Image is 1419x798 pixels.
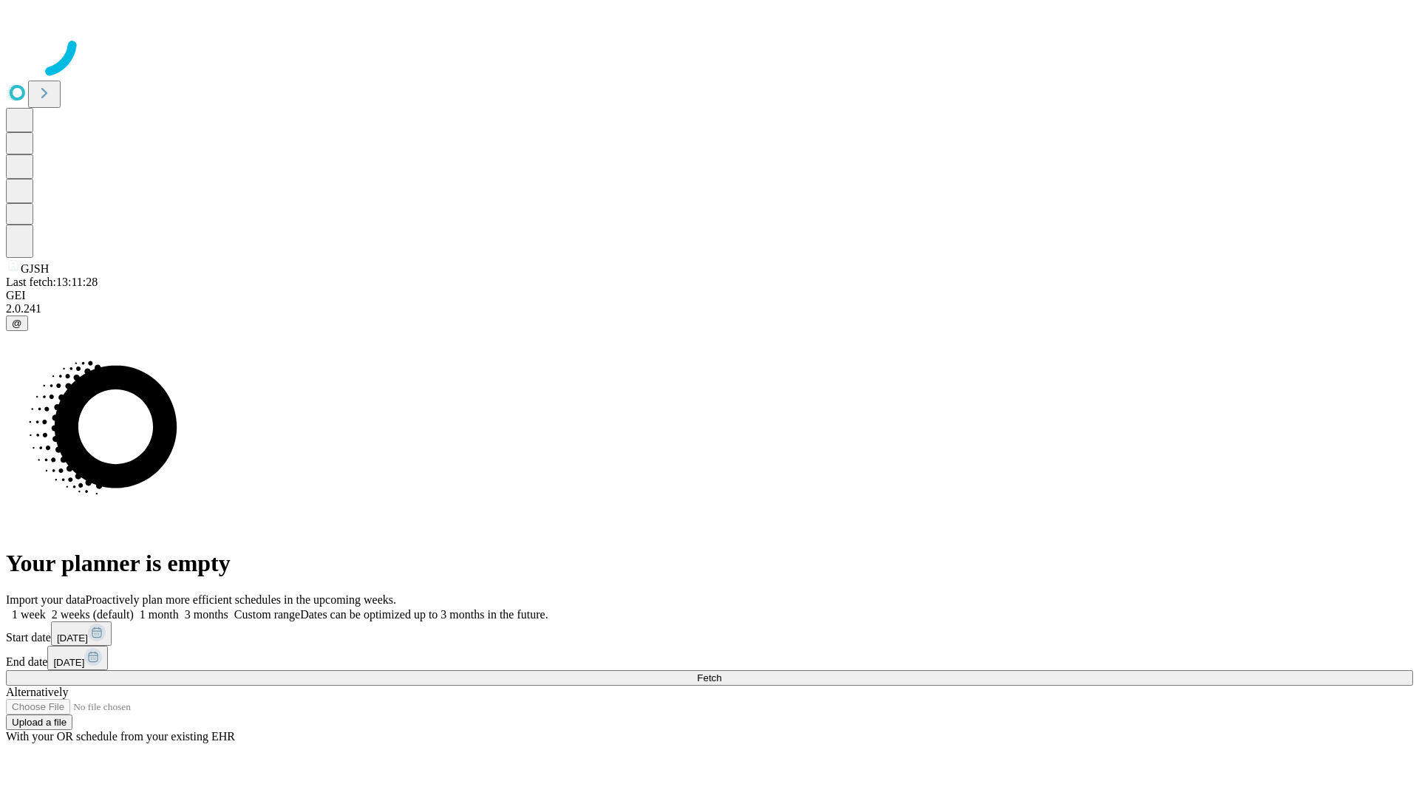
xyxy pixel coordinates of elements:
[697,672,721,683] span: Fetch
[140,608,179,621] span: 1 month
[57,632,88,644] span: [DATE]
[86,593,396,606] span: Proactively plan more efficient schedules in the upcoming weeks.
[6,593,86,606] span: Import your data
[12,608,46,621] span: 1 week
[47,646,108,670] button: [DATE]
[6,302,1413,316] div: 2.0.241
[6,646,1413,670] div: End date
[6,715,72,730] button: Upload a file
[21,262,49,275] span: GJSH
[53,657,84,668] span: [DATE]
[51,621,112,646] button: [DATE]
[52,608,134,621] span: 2 weeks (default)
[6,289,1413,302] div: GEI
[6,686,68,698] span: Alternatively
[6,621,1413,646] div: Start date
[300,608,548,621] span: Dates can be optimized up to 3 months in the future.
[6,550,1413,577] h1: Your planner is empty
[6,670,1413,686] button: Fetch
[6,316,28,331] button: @
[234,608,300,621] span: Custom range
[12,318,22,329] span: @
[6,730,235,743] span: With your OR schedule from your existing EHR
[6,276,98,288] span: Last fetch: 13:11:28
[185,608,228,621] span: 3 months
